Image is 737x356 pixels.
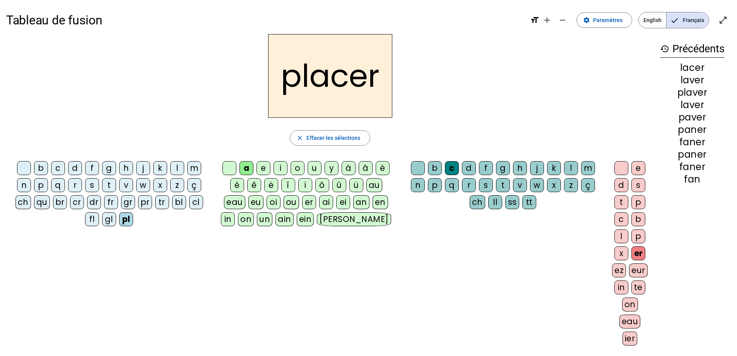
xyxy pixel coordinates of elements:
[530,178,544,192] div: w
[660,162,725,172] div: faner
[317,212,391,226] div: [PERSON_NAME]
[513,161,527,175] div: h
[479,161,493,175] div: f
[267,195,280,209] div: oi
[581,161,595,175] div: m
[631,280,645,294] div: te
[298,178,312,192] div: ï
[660,138,725,147] div: faner
[614,229,628,243] div: l
[68,178,82,192] div: r
[462,161,476,175] div: d
[522,195,536,209] div: tt
[102,161,116,175] div: g
[547,161,561,175] div: k
[445,161,459,175] div: c
[119,161,133,175] div: h
[638,12,709,28] mat-button-toggle-group: Language selection
[308,161,321,175] div: u
[614,195,628,209] div: t
[119,178,133,192] div: v
[660,88,725,97] div: plaver
[256,161,270,175] div: e
[87,195,101,209] div: dr
[170,178,184,192] div: z
[631,195,645,209] div: p
[513,178,527,192] div: v
[221,212,235,226] div: in
[660,63,725,72] div: lacer
[17,178,31,192] div: n
[85,178,99,192] div: s
[470,195,485,209] div: ch
[718,15,728,25] mat-icon: open_in_full
[488,195,502,209] div: ll
[631,178,645,192] div: s
[622,332,638,346] div: ier
[315,178,329,192] div: ô
[302,195,316,209] div: er
[153,161,167,175] div: k
[6,8,524,33] h1: Tableau de fusion
[576,12,632,28] button: Paramètres
[629,263,648,277] div: eur
[34,161,48,175] div: b
[660,113,725,122] div: paver
[296,134,303,141] mat-icon: close
[614,212,628,226] div: c
[639,12,666,28] span: English
[660,100,725,110] div: laver
[349,178,363,192] div: ü
[530,161,544,175] div: j
[102,178,116,192] div: t
[660,76,725,85] div: laver
[614,280,628,294] div: in
[373,195,388,209] div: en
[622,298,638,311] div: on
[342,161,356,175] div: à
[172,195,186,209] div: bl
[268,34,392,118] h2: placer
[542,15,552,25] mat-icon: add
[85,212,99,226] div: fl
[15,195,31,209] div: ch
[631,229,645,243] div: p
[564,161,578,175] div: l
[187,161,201,175] div: m
[366,178,382,192] div: au
[85,161,99,175] div: f
[581,178,595,192] div: ç
[239,161,253,175] div: a
[428,161,442,175] div: b
[155,195,169,209] div: tr
[68,161,82,175] div: d
[564,178,578,192] div: z
[530,15,539,25] mat-icon: format_size
[284,195,299,209] div: ou
[479,178,493,192] div: s
[359,161,373,175] div: â
[496,161,510,175] div: g
[248,195,263,209] div: eu
[539,12,555,28] button: Augmenter la taille de la police
[332,178,346,192] div: û
[660,44,669,53] mat-icon: history
[612,263,626,277] div: ez
[70,195,84,209] div: cr
[257,212,272,226] div: un
[631,212,645,226] div: b
[547,178,561,192] div: x
[667,12,709,28] span: Français
[353,195,369,209] div: an
[715,12,731,28] button: Entrer en plein écran
[264,178,278,192] div: ë
[614,178,628,192] div: d
[290,130,370,146] button: Effacer les sélections
[505,195,519,209] div: ss
[34,195,50,209] div: qu
[319,195,333,209] div: ai
[325,161,339,175] div: y
[462,178,476,192] div: r
[558,15,567,25] mat-icon: remove
[619,315,641,328] div: eau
